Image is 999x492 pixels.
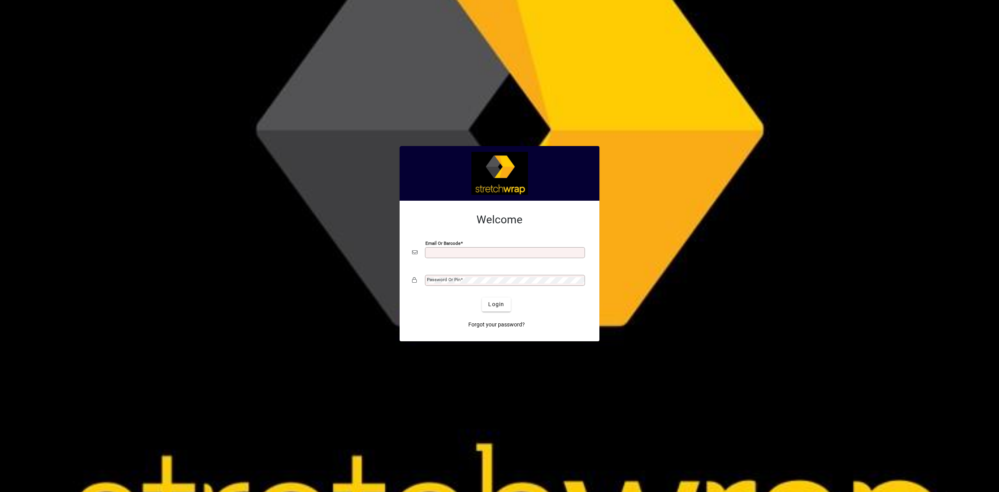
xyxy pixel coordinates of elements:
[425,240,460,246] mat-label: Email or Barcode
[427,277,460,282] mat-label: Password or Pin
[465,318,528,332] a: Forgot your password?
[468,321,525,329] span: Forgot your password?
[488,300,504,308] span: Login
[412,213,587,226] h2: Welcome
[482,298,510,312] button: Login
